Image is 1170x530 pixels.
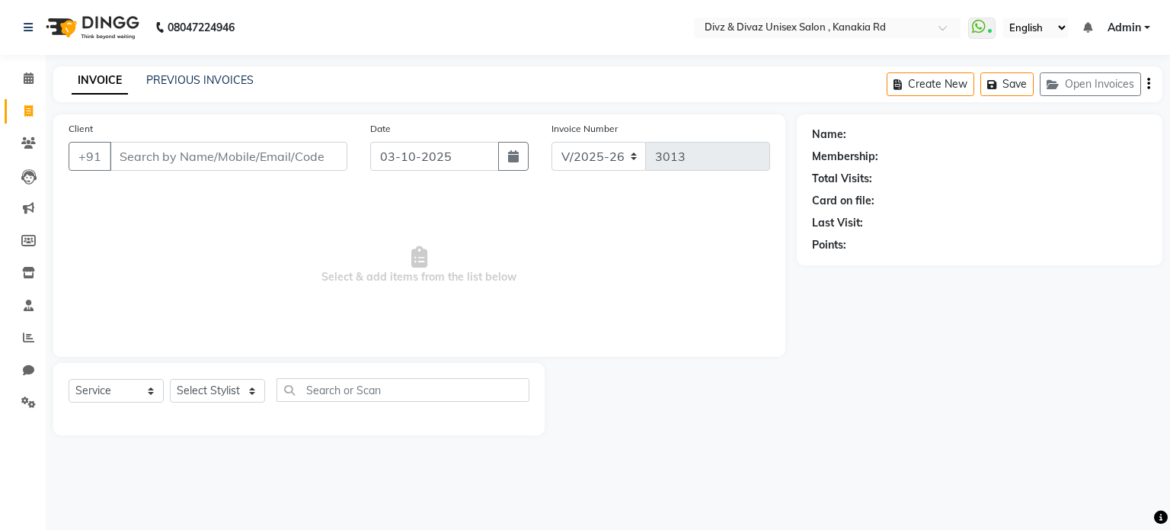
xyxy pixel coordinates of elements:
[812,171,872,187] div: Total Visits:
[812,127,846,143] div: Name:
[277,378,529,402] input: Search or Scan
[69,122,93,136] label: Client
[146,73,254,87] a: PREVIOUS INVOICES
[812,149,878,165] div: Membership:
[812,237,846,253] div: Points:
[1108,20,1141,36] span: Admin
[168,6,235,49] b: 08047224946
[887,72,974,96] button: Create New
[39,6,143,49] img: logo
[72,67,128,95] a: INVOICE
[370,122,391,136] label: Date
[110,142,347,171] input: Search by Name/Mobile/Email/Code
[1040,72,1141,96] button: Open Invoices
[69,142,111,171] button: +91
[551,122,618,136] label: Invoice Number
[812,215,863,231] div: Last Visit:
[812,193,874,209] div: Card on file:
[980,72,1034,96] button: Save
[69,189,770,342] span: Select & add items from the list below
